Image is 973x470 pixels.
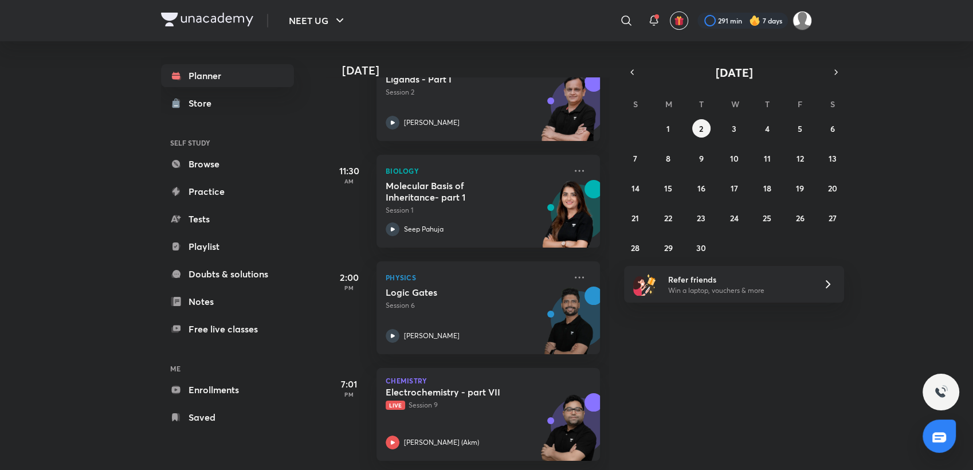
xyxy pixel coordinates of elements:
[404,331,460,341] p: [PERSON_NAME]
[692,209,711,227] button: September 23, 2025
[161,263,294,285] a: Doubts & solutions
[670,11,688,30] button: avatar
[729,213,738,224] abbr: September 24, 2025
[725,179,743,197] button: September 17, 2025
[404,117,460,128] p: [PERSON_NAME]
[626,149,645,167] button: September 7, 2025
[326,271,372,284] h5: 2:00
[386,87,566,97] p: Session 2
[674,15,684,26] img: avatar
[161,406,294,429] a: Saved
[666,123,670,134] abbr: September 1, 2025
[633,99,638,109] abbr: Sunday
[386,400,566,410] p: Session 9
[631,213,639,224] abbr: September 21, 2025
[326,164,372,178] h5: 11:30
[830,99,835,109] abbr: Saturday
[823,179,842,197] button: September 20, 2025
[659,119,677,138] button: September 1, 2025
[791,209,809,227] button: September 26, 2025
[386,73,528,85] h5: Ligands - Part I
[699,123,703,134] abbr: September 2, 2025
[326,178,372,185] p: AM
[666,153,670,164] abbr: September 8, 2025
[731,99,739,109] abbr: Wednesday
[725,209,743,227] button: September 24, 2025
[386,300,566,311] p: Session 6
[659,209,677,227] button: September 22, 2025
[161,64,294,87] a: Planner
[758,119,776,138] button: September 4, 2025
[764,123,769,134] abbr: September 4, 2025
[161,378,294,401] a: Enrollments
[692,149,711,167] button: September 9, 2025
[798,99,802,109] abbr: Friday
[697,213,705,224] abbr: September 23, 2025
[633,153,637,164] abbr: September 7, 2025
[189,96,218,110] div: Store
[730,183,737,194] abbr: September 17, 2025
[626,179,645,197] button: September 14, 2025
[823,119,842,138] button: September 6, 2025
[161,318,294,340] a: Free live classes
[386,164,566,178] p: Biology
[665,99,672,109] abbr: Monday
[725,149,743,167] button: September 10, 2025
[404,224,444,234] p: Seep Pahuja
[386,205,566,216] p: Session 1
[626,209,645,227] button: September 21, 2025
[161,133,294,152] h6: SELF STUDY
[161,13,253,29] a: Company Logo
[725,119,743,138] button: September 3, 2025
[631,183,639,194] abbr: September 14, 2025
[758,179,776,197] button: September 18, 2025
[282,9,354,32] button: NEET UG
[631,242,639,253] abbr: September 28, 2025
[668,273,809,285] h6: Refer friends
[404,437,479,448] p: [PERSON_NAME] (Akm)
[537,180,600,259] img: unacademy
[699,153,704,164] abbr: September 9, 2025
[692,238,711,257] button: September 30, 2025
[326,377,372,391] h5: 7:01
[161,235,294,258] a: Playlist
[791,149,809,167] button: September 12, 2025
[640,64,828,80] button: [DATE]
[664,213,672,224] abbr: September 22, 2025
[326,284,372,291] p: PM
[764,99,769,109] abbr: Thursday
[796,183,804,194] abbr: September 19, 2025
[763,183,771,194] abbr: September 18, 2025
[729,153,738,164] abbr: September 10, 2025
[758,149,776,167] button: September 11, 2025
[791,119,809,138] button: September 5, 2025
[749,15,760,26] img: streak
[386,287,528,298] h5: Logic Gates
[692,179,711,197] button: September 16, 2025
[659,238,677,257] button: September 29, 2025
[796,153,803,164] abbr: September 12, 2025
[537,73,600,152] img: unacademy
[934,385,948,399] img: ttu
[696,242,706,253] abbr: September 30, 2025
[792,11,812,30] img: Payal
[732,123,736,134] abbr: September 3, 2025
[386,271,566,284] p: Physics
[763,153,770,164] abbr: September 11, 2025
[342,64,611,77] h4: [DATE]
[161,290,294,313] a: Notes
[829,153,837,164] abbr: September 13, 2025
[659,179,677,197] button: September 15, 2025
[626,238,645,257] button: September 28, 2025
[763,213,771,224] abbr: September 25, 2025
[758,209,776,227] button: September 25, 2025
[161,180,294,203] a: Practice
[326,71,372,78] p: AM
[386,180,528,203] h5: Molecular Basis of Inheritance- part 1
[659,149,677,167] button: September 8, 2025
[537,287,600,366] img: unacademy
[828,183,837,194] abbr: September 20, 2025
[823,209,842,227] button: September 27, 2025
[161,13,253,26] img: Company Logo
[161,152,294,175] a: Browse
